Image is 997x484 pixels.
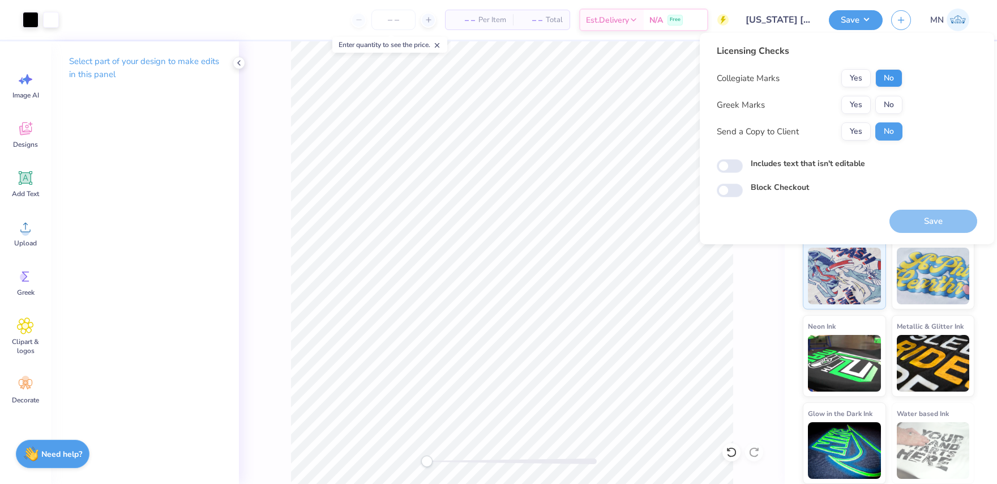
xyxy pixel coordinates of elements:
[737,9,820,31] input: Untitled Design
[717,99,765,112] div: Greek Marks
[751,158,865,169] label: Includes text that isn't editable
[520,14,542,26] span: – –
[751,181,809,193] label: Block Checkout
[841,69,871,87] button: Yes
[930,14,944,27] span: MN
[925,9,974,31] a: MN
[546,14,563,26] span: Total
[841,122,871,141] button: Yes
[947,9,969,31] img: Mark Navarro
[829,10,883,30] button: Save
[14,239,37,248] span: Upload
[875,122,902,141] button: No
[452,14,475,26] span: – –
[897,335,970,392] img: Metallic & Glitter Ink
[808,335,881,392] img: Neon Ink
[808,248,881,304] img: Standard
[841,96,871,114] button: Yes
[670,16,681,24] span: Free
[897,422,970,479] img: Water based Ink
[478,14,506,26] span: Per Item
[717,44,902,58] div: Licensing Checks
[12,396,39,405] span: Decorate
[13,140,38,149] span: Designs
[41,449,82,460] strong: Need help?
[586,14,629,26] span: Est. Delivery
[332,37,447,53] div: Enter quantity to see the price.
[808,320,836,332] span: Neon Ink
[12,91,39,100] span: Image AI
[897,320,964,332] span: Metallic & Glitter Ink
[875,69,902,87] button: No
[717,125,799,138] div: Send a Copy to Client
[421,456,433,467] div: Accessibility label
[808,407,872,419] span: Glow in the Dark Ink
[12,189,39,198] span: Add Text
[897,248,970,304] img: Puff Ink
[717,72,780,85] div: Collegiate Marks
[808,422,881,479] img: Glow in the Dark Ink
[371,10,416,30] input: – –
[69,55,221,81] p: Select part of your design to make edits in this panel
[897,407,949,419] span: Water based Ink
[649,14,663,26] span: N/A
[875,96,902,114] button: No
[17,288,35,297] span: Greek
[7,337,44,355] span: Clipart & logos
